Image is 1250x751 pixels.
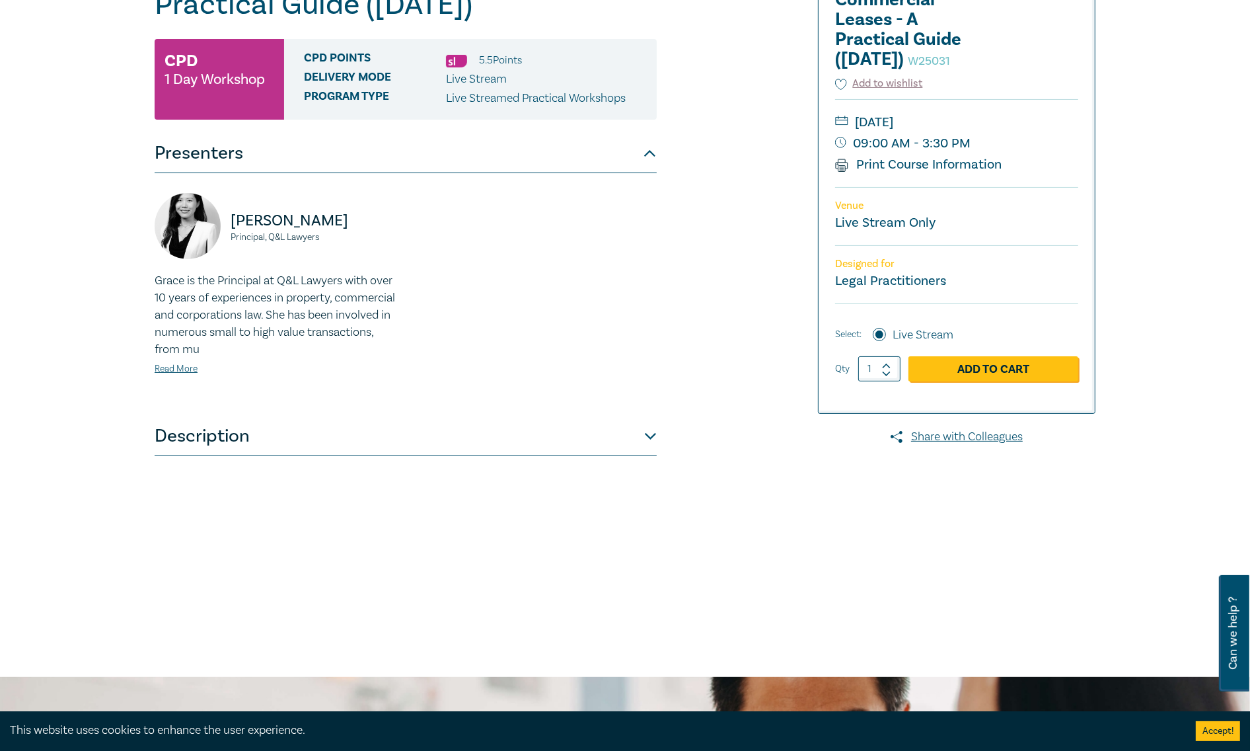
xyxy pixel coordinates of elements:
span: Program type [304,90,446,107]
span: CPD Points [304,52,446,69]
small: 1 Day Workshop [165,73,265,86]
p: Venue [835,200,1078,212]
label: Live Stream [893,327,953,344]
small: [DATE] [835,112,1078,133]
button: Description [155,416,657,456]
a: Live Stream Only [835,214,936,231]
a: Add to Cart [908,356,1078,381]
button: Add to wishlist [835,76,923,91]
span: Delivery Mode [304,71,446,88]
a: Print Course Information [835,156,1002,173]
li: 5.5 Point s [479,52,522,69]
button: Presenters [155,134,657,173]
span: Can we help ? [1227,583,1239,684]
span: Live Stream [446,71,507,87]
small: Principal, Q&L Lawyers [231,233,398,242]
input: 1 [858,356,901,381]
p: Grace is the Principal at Q&L Lawyers with over 10 years of experiences in property, commercial a... [155,272,398,358]
div: This website uses cookies to enhance the user experience. [10,722,1176,739]
img: https://s3.ap-southeast-2.amazonaws.com/leo-cussen-store-production-content/Contacts/Grace%20Xiao... [155,193,221,259]
p: Designed for [835,258,1078,270]
small: W25031 [908,54,950,69]
a: Read More [155,363,198,375]
p: Live Streamed Practical Workshops [446,90,626,107]
small: 09:00 AM - 3:30 PM [835,133,1078,154]
span: Select: [835,327,862,342]
a: Share with Colleagues [818,428,1095,446]
button: Accept cookies [1196,721,1240,741]
p: [PERSON_NAME] [231,210,398,231]
label: Qty [835,362,850,376]
small: Legal Practitioners [835,272,946,290]
img: Substantive Law [446,55,467,67]
h3: CPD [165,49,198,73]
